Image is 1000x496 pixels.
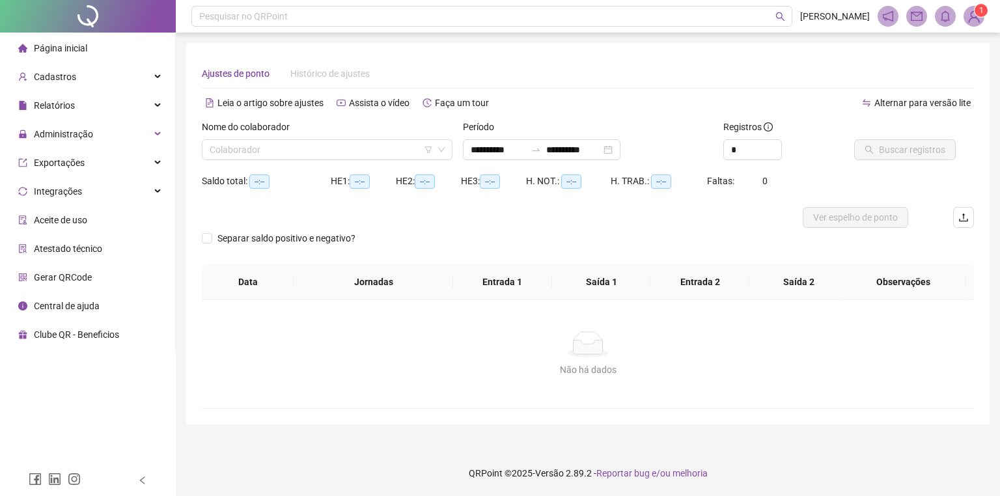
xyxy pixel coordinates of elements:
[212,231,361,245] span: Separar saldo positivo e negativo?
[854,139,956,160] button: Buscar registros
[48,473,61,486] span: linkedin
[939,10,951,22] span: bell
[840,264,966,300] th: Observações
[958,212,969,223] span: upload
[18,44,27,53] span: home
[561,174,581,189] span: --:--
[290,68,370,79] span: Histórico de ajustes
[535,468,564,478] span: Versão
[202,120,298,134] label: Nome do colaborador
[531,145,541,155] span: swap-right
[18,187,27,196] span: sync
[202,174,331,189] div: Saldo total:
[249,174,270,189] span: --:--
[34,129,93,139] span: Administração
[531,145,541,155] span: to
[611,174,707,189] div: H. TRAB.:
[552,264,651,300] th: Saída 1
[29,473,42,486] span: facebook
[18,301,27,310] span: info-circle
[34,329,119,340] span: Clube QR - Beneficios
[217,363,958,377] div: Não há dados
[138,476,147,485] span: left
[723,120,773,134] span: Registros
[424,146,432,154] span: filter
[415,174,435,189] span: --:--
[34,215,87,225] span: Aceite de uso
[862,98,871,107] span: swap
[34,72,76,82] span: Cadastros
[396,174,461,189] div: HE 2:
[18,72,27,81] span: user-add
[34,186,82,197] span: Integrações
[964,7,984,26] img: 74086
[423,98,432,107] span: history
[349,98,410,108] span: Assista o vídeo
[596,468,708,478] span: Reportar bug e/ou melhoria
[874,98,971,108] span: Alternar para versão lite
[18,130,27,139] span: lock
[453,264,552,300] th: Entrada 1
[803,207,908,228] button: Ver espelho de ponto
[205,98,214,107] span: file-text
[18,330,27,339] span: gift
[975,4,988,17] sup: Atualize o seu contato no menu Meus Dados
[707,176,736,186] span: Faltas:
[34,100,75,111] span: Relatórios
[18,273,27,282] span: qrcode
[217,98,324,108] span: Leia o artigo sobre ajustes
[337,98,346,107] span: youtube
[979,6,984,15] span: 1
[18,215,27,225] span: audit
[851,275,956,289] span: Observações
[34,272,92,282] span: Gerar QRCode
[34,243,102,254] span: Atestado técnico
[34,158,85,168] span: Exportações
[749,264,848,300] th: Saída 2
[882,10,894,22] span: notification
[18,101,27,110] span: file
[800,9,870,23] span: [PERSON_NAME]
[34,43,87,53] span: Página inicial
[350,174,370,189] span: --:--
[526,174,611,189] div: H. NOT.:
[18,244,27,253] span: solution
[911,10,923,22] span: mail
[176,450,1000,496] footer: QRPoint © 2025 - 2.89.2 -
[34,301,100,311] span: Central de ajuda
[762,176,768,186] span: 0
[331,174,396,189] div: HE 1:
[435,98,489,108] span: Faça um tour
[202,68,270,79] span: Ajustes de ponto
[775,12,785,21] span: search
[650,264,749,300] th: Entrada 2
[437,146,445,154] span: down
[294,264,452,300] th: Jornadas
[764,122,773,131] span: info-circle
[18,158,27,167] span: export
[463,120,503,134] label: Período
[480,174,500,189] span: --:--
[68,473,81,486] span: instagram
[651,174,671,189] span: --:--
[461,174,526,189] div: HE 3:
[202,264,294,300] th: Data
